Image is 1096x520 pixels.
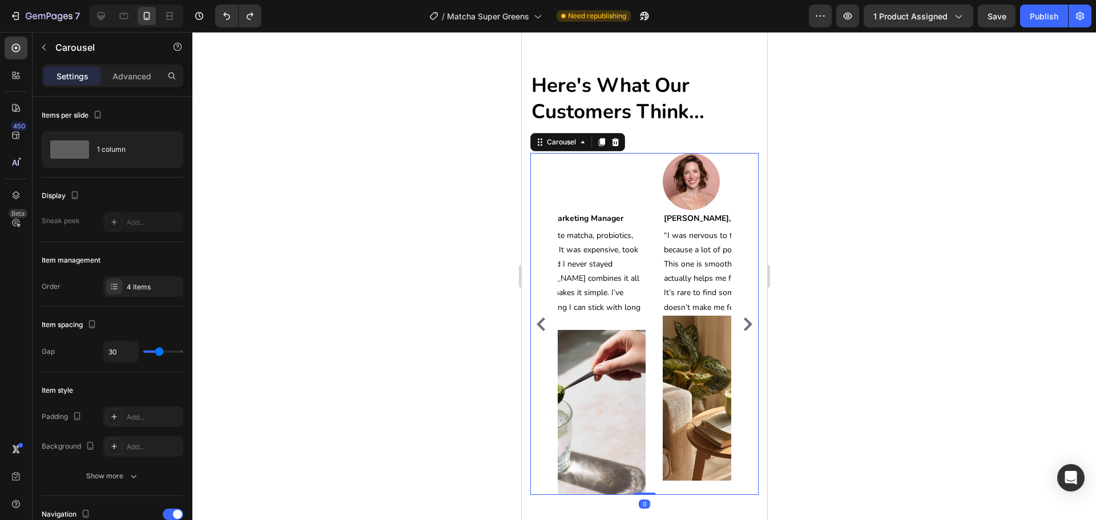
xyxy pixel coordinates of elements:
[42,385,73,396] div: Item style
[23,105,57,115] div: Carousel
[97,136,167,163] div: 1 column
[9,209,27,218] div: Beta
[141,284,306,449] img: gempages_575748834060141130-d23955e2-8ea6-46d6-a9a1-872542240b64.png
[42,439,97,454] div: Background
[42,255,100,265] div: Item management
[141,121,198,178] img: Alt Image
[57,70,88,82] p: Settings
[142,196,305,283] p: “I was nervous to try another supplement because a lot of powders upset my stomach. This one is s...
[127,282,180,292] div: 4 items
[42,466,183,486] button: Show more
[988,11,1006,21] span: Save
[215,5,261,27] div: Undo/Redo
[104,341,138,362] input: Auto
[447,10,529,22] span: Matcha Super Greens
[127,442,180,452] div: Add...
[117,467,128,477] div: 0
[42,346,55,357] div: Gap
[1020,5,1068,27] button: Publish
[142,181,276,192] strong: [PERSON_NAME], Fitness Instructor
[5,5,85,27] button: 7
[522,32,767,520] iframe: Design area
[1030,10,1058,22] div: Publish
[442,10,445,22] span: /
[568,11,626,21] span: Need republishing
[42,216,80,226] div: Sneak peek
[112,70,151,82] p: Advanced
[42,281,61,292] div: Order
[217,283,235,301] button: Carousel Next Arrow
[11,122,27,131] div: 450
[42,409,84,425] div: Padding
[42,317,99,333] div: Item spacing
[873,10,948,22] span: 1 product assigned
[75,9,80,23] p: 7
[1057,464,1085,491] div: Open Intercom Messenger
[55,41,152,54] p: Carousel
[86,470,139,482] div: Show more
[978,5,1016,27] button: Save
[42,108,104,123] div: Items per slide
[42,188,82,204] div: Display
[864,5,973,27] button: 1 product assigned
[127,412,180,422] div: Add...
